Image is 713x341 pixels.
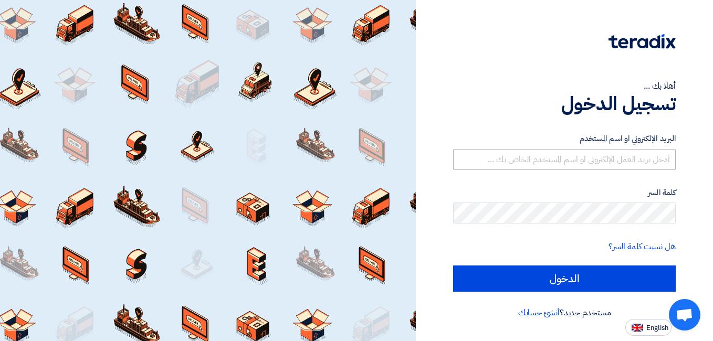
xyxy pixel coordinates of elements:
[609,240,676,253] a: هل نسيت كلمة السر؟
[453,92,676,115] h1: تسجيل الدخول
[669,299,700,331] a: Open chat
[453,265,676,292] input: الدخول
[632,324,643,332] img: en-US.png
[453,149,676,170] input: أدخل بريد العمل الإلكتروني او اسم المستخدم الخاص بك ...
[625,319,672,336] button: English
[453,80,676,92] div: أهلا بك ...
[518,306,560,319] a: أنشئ حسابك
[646,324,668,332] span: English
[453,187,676,199] label: كلمة السر
[453,306,676,319] div: مستخدم جديد؟
[453,133,676,145] label: البريد الإلكتروني او اسم المستخدم
[609,34,676,49] img: Teradix logo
